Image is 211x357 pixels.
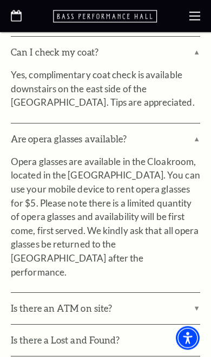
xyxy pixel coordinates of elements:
a: Open this option [11,10,22,23]
p: Opera glasses are available in the Cloakroom, located in the [GEOGRAPHIC_DATA]. You can use your ... [11,155,200,279]
div: Accessibility Menu [176,326,200,350]
label: Is there a Lost and Found? [11,325,200,356]
a: Open this option [53,10,159,23]
label: Is there an ATM on site? [11,293,200,324]
p: Yes, complimentary coat check is available downstairs on the east side of the [GEOGRAPHIC_DATA]. ... [11,68,200,109]
label: Are opera glasses available? [11,123,200,155]
label: Can I check my coat? [11,37,200,68]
